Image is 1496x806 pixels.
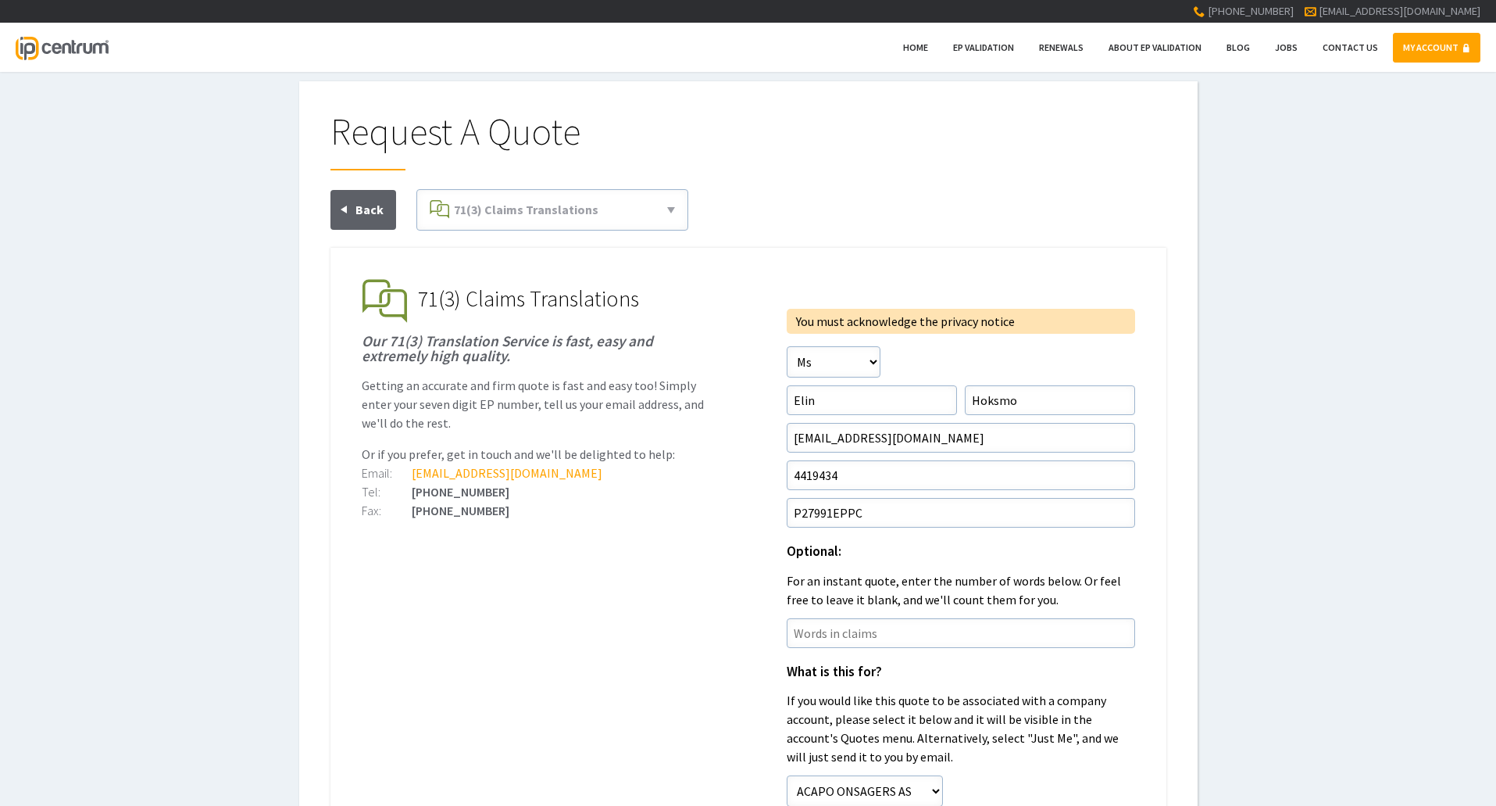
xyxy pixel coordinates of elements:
[423,196,681,224] a: 71(3) Claims Translations
[362,485,710,498] div: [PHONE_NUMBER]
[16,23,108,72] a: IP Centrum
[787,665,1135,679] h1: What is this for?
[787,691,1135,766] p: If you would like this quote to be associated with a company account, please select it below and ...
[943,33,1024,63] a: EP Validation
[787,545,1135,559] h1: Optional:
[790,312,1132,331] div: You must acknowledge the privacy notice
[903,41,928,53] span: Home
[362,504,710,517] div: [PHONE_NUMBER]
[893,33,938,63] a: Home
[787,618,1135,648] input: Words in claims
[787,385,957,415] input: First Name
[362,504,412,517] div: Fax:
[787,423,1135,453] input: Email
[1039,41,1084,53] span: Renewals
[362,467,412,479] div: Email:
[1216,33,1260,63] a: Blog
[1319,4,1480,18] a: [EMAIL_ADDRESS][DOMAIN_NAME]
[362,445,710,464] p: Or if you prefer, get in touch and we'll be delighted to help:
[1275,41,1298,53] span: Jobs
[1226,41,1250,53] span: Blog
[953,41,1014,53] span: EP Validation
[1208,4,1294,18] span: [PHONE_NUMBER]
[787,498,1135,528] input: Your Reference
[787,460,1135,490] input: EP Number
[362,485,412,498] div: Tel:
[1312,33,1388,63] a: Contact Us
[1323,41,1378,53] span: Contact Us
[1109,41,1201,53] span: About EP Validation
[1393,33,1480,63] a: MY ACCOUNT
[362,376,710,432] p: Getting an accurate and firm quote is fast and easy too! Simply enter your seven digit EP number,...
[418,285,639,313] span: 71(3) Claims Translations
[355,202,384,217] span: Back
[787,571,1135,609] p: For an instant quote, enter the number of words below. Or feel free to leave it blank, and we'll ...
[330,113,1166,170] h1: Request A Quote
[1098,33,1212,63] a: About EP Validation
[454,202,598,217] span: 71(3) Claims Translations
[362,334,710,364] h1: Our 71(3) Translation Service is fast, easy and extremely high quality.
[965,385,1135,415] input: Surname
[330,190,396,230] a: Back
[1265,33,1308,63] a: Jobs
[1029,33,1094,63] a: Renewals
[412,465,602,481] a: [EMAIL_ADDRESS][DOMAIN_NAME]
